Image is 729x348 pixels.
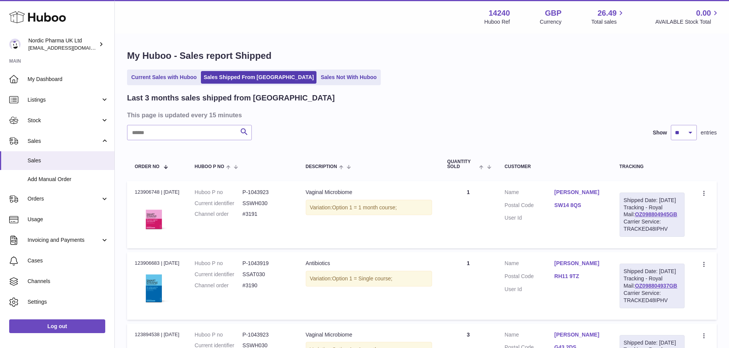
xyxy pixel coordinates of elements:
dt: Huboo P no [195,331,243,338]
a: Sales Not With Huboo [318,71,379,84]
dt: Current identifier [195,271,243,278]
div: Vaginal Microbiome [306,331,432,338]
a: [PERSON_NAME] [554,331,604,338]
a: OZ098804945GB [635,211,677,217]
div: Carrier Service: TRACKED48IPHV [624,218,680,233]
span: Huboo P no [195,164,224,169]
a: [PERSON_NAME] [554,260,604,267]
div: Shipped Date: [DATE] [624,339,680,346]
span: Sales [28,138,101,145]
span: Total sales [591,18,625,26]
div: Huboo Ref [484,18,510,26]
div: Shipped Date: [DATE] [624,197,680,204]
td: 1 [440,181,497,248]
a: Sales Shipped From [GEOGRAPHIC_DATA] [201,71,316,84]
dd: #3190 [243,282,290,289]
span: Usage [28,216,109,223]
td: 1 [440,252,497,319]
div: Tracking - Royal Mail: [620,193,685,237]
a: Current Sales with Huboo [129,71,199,84]
div: 123906683 | [DATE] [135,260,179,267]
span: Add Manual Order [28,176,109,183]
strong: GBP [545,8,561,18]
dt: User Id [505,214,554,222]
dt: Name [505,189,554,198]
span: Settings [28,298,109,306]
dt: Postal Code [505,202,554,211]
dt: Channel order [195,282,243,289]
span: Option 1 = Single course; [332,275,393,282]
dt: Huboo P no [195,260,243,267]
dd: P-1043923 [243,331,290,338]
span: Invoicing and Payments [28,236,101,244]
span: Sales [28,157,109,164]
dt: Name [505,331,554,340]
img: 2.png [135,269,173,308]
span: Channels [28,278,109,285]
span: My Dashboard [28,76,109,83]
span: Listings [28,96,101,104]
a: 0.00 AVAILABLE Stock Total [655,8,720,26]
span: Description [306,164,337,169]
span: Order No [135,164,160,169]
h1: My Huboo - Sales report Shipped [127,50,717,62]
span: entries [701,129,717,136]
span: Cases [28,257,109,264]
dt: Current identifier [195,200,243,207]
a: Log out [9,319,105,333]
dd: #3191 [243,210,290,218]
label: Show [653,129,667,136]
dt: User Id [505,286,554,293]
span: Option 1 = 1 month course; [332,204,397,210]
span: 0.00 [696,8,711,18]
div: 123906748 | [DATE] [135,189,179,196]
span: Orders [28,195,101,202]
dd: P-1043919 [243,260,290,267]
div: Carrier Service: TRACKED48IPHV [624,290,680,304]
div: Shipped Date: [DATE] [624,268,680,275]
strong: 14240 [489,8,510,18]
a: RH11 9TZ [554,273,604,280]
dt: Name [505,260,554,269]
h3: This page is updated every 15 minutes [127,111,715,119]
dt: Postal Code [505,273,554,282]
div: 123894538 | [DATE] [135,331,179,338]
a: 26.49 Total sales [591,8,625,26]
img: internalAdmin-14240@internal.huboo.com [9,39,21,50]
span: Quantity Sold [447,159,478,169]
dd: P-1043923 [243,189,290,196]
dt: Huboo P no [195,189,243,196]
dd: SSWH030 [243,200,290,207]
div: Variation: [306,271,432,286]
a: SW14 8QS [554,202,604,209]
a: OZ098804937GB [635,283,677,289]
dt: Channel order [195,210,243,218]
dd: SSAT030 [243,271,290,278]
div: Vaginal Microbiome [306,189,432,196]
img: Vaginal_Microbiome_30Capsules_FrontFace.png [135,198,173,236]
div: Variation: [306,200,432,215]
div: Nordic Pharma UK Ltd [28,37,97,52]
div: Customer [505,164,604,169]
span: 26.49 [597,8,616,18]
div: Tracking - Royal Mail: [620,264,685,308]
div: Antibiotics [306,260,432,267]
div: Currency [540,18,562,26]
div: Tracking [620,164,685,169]
h2: Last 3 months sales shipped from [GEOGRAPHIC_DATA] [127,93,335,103]
span: Stock [28,117,101,124]
span: [EMAIL_ADDRESS][DOMAIN_NAME] [28,45,113,51]
a: [PERSON_NAME] [554,189,604,196]
span: AVAILABLE Stock Total [655,18,720,26]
